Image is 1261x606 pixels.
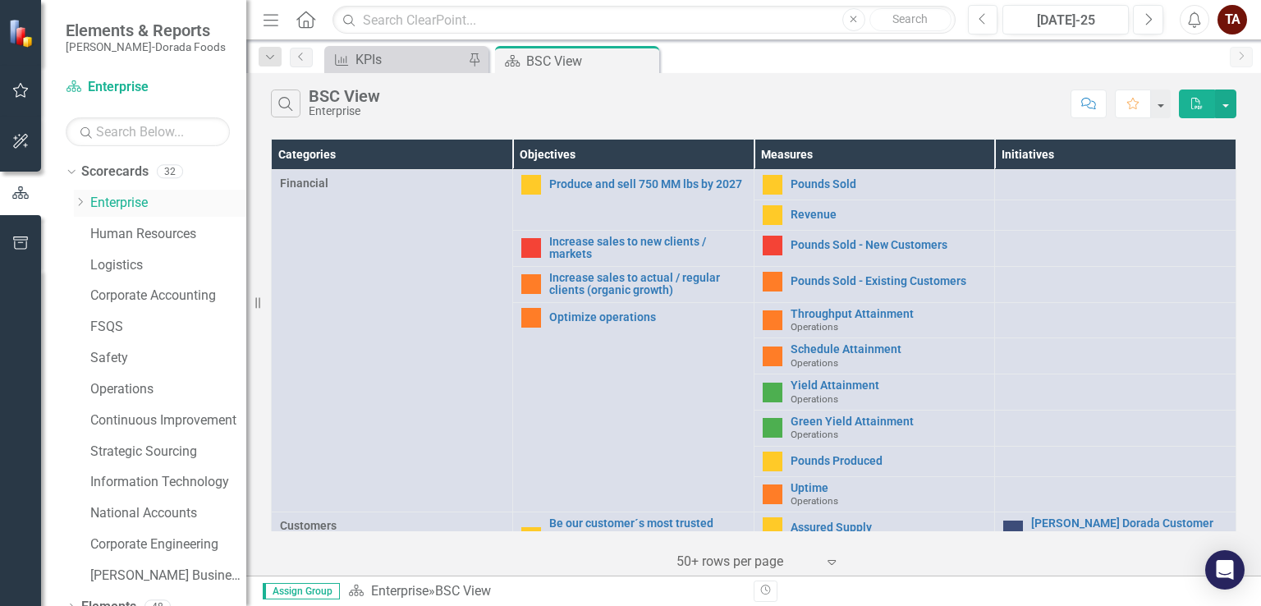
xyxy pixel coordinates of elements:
[791,308,987,320] a: Throughput Attainment
[763,272,782,292] img: Warning
[791,357,838,369] span: Operations
[791,521,987,534] a: Assured Supply
[763,418,782,438] img: Above Target
[90,256,246,275] a: Logistics
[157,165,183,179] div: 32
[791,275,987,287] a: Pounds Sold - Existing Customers
[791,455,987,467] a: Pounds Produced
[1002,5,1129,34] button: [DATE]-25
[90,473,246,492] a: Information Technology
[526,51,655,71] div: BSC View
[1217,5,1247,34] button: TA
[90,504,246,523] a: National Accounts
[521,308,541,328] img: Warning
[549,178,745,191] a: Produce and sell 750 MM lbs by 2027
[791,482,987,494] a: Uptime
[90,443,246,461] a: Strategic Sourcing
[66,21,226,40] span: Elements & Reports
[90,535,246,554] a: Corporate Engineering
[90,194,246,213] a: Enterprise
[549,236,745,261] a: Increase sales to new clients / markets
[90,225,246,244] a: Human Resources
[1031,517,1227,543] a: [PERSON_NAME] Dorada Customer Satisfaction Survey
[791,393,838,405] span: Operations
[791,495,838,507] span: Operations
[763,236,782,255] img: Below Plan
[263,583,340,599] span: Assign Group
[371,583,429,599] a: Enterprise
[549,311,745,324] a: Optimize operations
[280,175,504,191] span: Financial
[791,415,987,428] a: Green Yield Attainment
[791,239,987,251] a: Pounds Sold - New Customers
[1205,550,1245,590] div: Open Intercom Messenger
[8,19,37,48] img: ClearPoint Strategy
[521,527,541,547] img: Caution
[328,49,464,70] a: KPIs
[549,517,745,555] a: Be our customer´s most trusted supplier / Exceed our customer´s expectations with the highest qua...
[309,105,380,117] div: Enterprise
[355,49,464,70] div: KPIs
[791,178,987,191] a: Pounds Sold
[763,310,782,330] img: Warning
[90,349,246,368] a: Safety
[280,517,504,534] span: Customers
[763,484,782,504] img: Warning
[90,380,246,399] a: Operations
[521,238,541,258] img: Below Plan
[763,452,782,471] img: Caution
[763,205,782,225] img: Caution
[90,318,246,337] a: FSQS
[81,163,149,181] a: Scorecards
[66,40,226,53] small: [PERSON_NAME]-Dorada Foods
[892,12,928,25] span: Search
[869,8,951,31] button: Search
[791,343,987,356] a: Schedule Attainment
[791,429,838,440] span: Operations
[90,567,246,585] a: [PERSON_NAME] Business Unit
[90,287,246,305] a: Corporate Accounting
[763,383,782,402] img: Above Target
[435,583,491,599] div: BSC View
[348,582,741,601] div: »
[763,347,782,366] img: Warning
[66,117,230,146] input: Search Below...
[1008,11,1123,30] div: [DATE]-25
[791,379,987,392] a: Yield Attainment
[791,321,838,333] span: Operations
[521,175,541,195] img: Caution
[66,78,230,97] a: Enterprise
[791,209,987,221] a: Revenue
[309,87,380,105] div: BSC View
[763,517,782,537] img: Caution
[332,6,955,34] input: Search ClearPoint...
[763,175,782,195] img: Caution
[1003,521,1023,540] img: No Information
[521,274,541,294] img: Warning
[90,411,246,430] a: Continuous Improvement
[549,272,745,297] a: Increase sales to actual / regular clients (organic growth)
